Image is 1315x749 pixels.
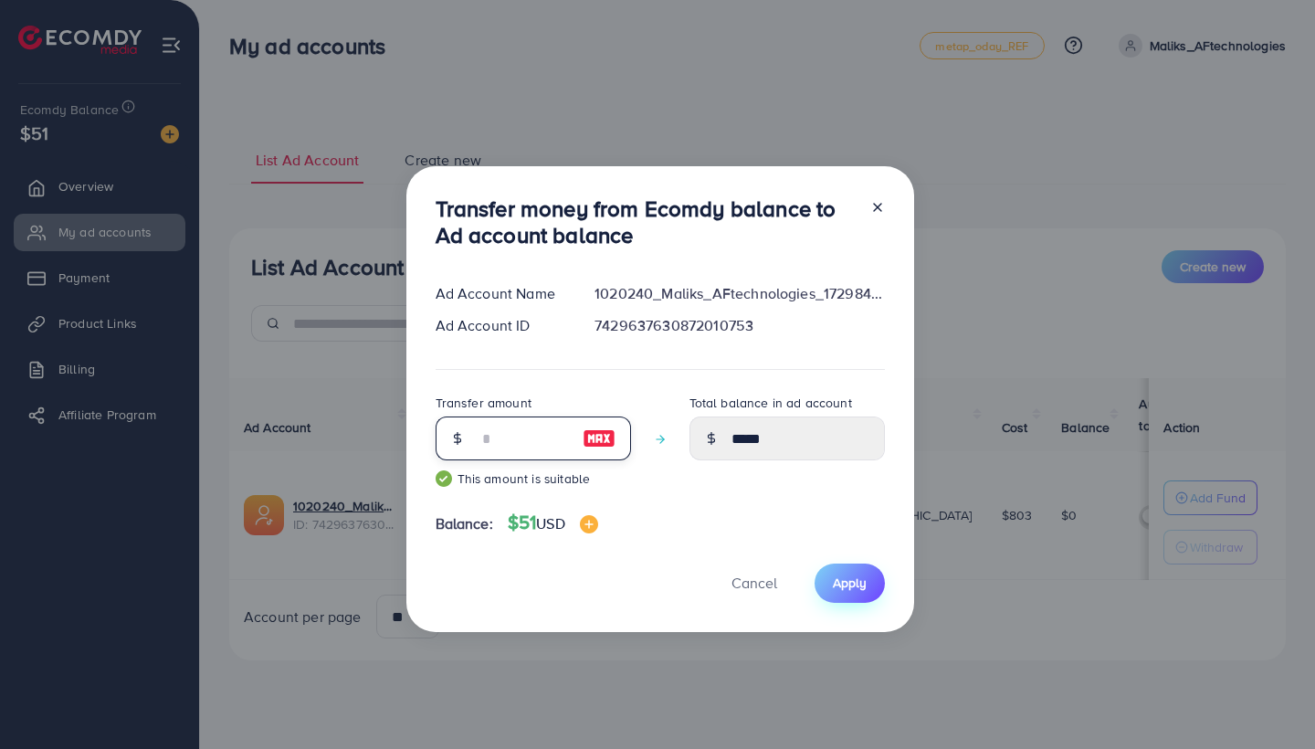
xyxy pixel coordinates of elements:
div: Ad Account Name [421,283,581,304]
small: This amount is suitable [436,469,631,488]
h3: Transfer money from Ecomdy balance to Ad account balance [436,195,856,248]
div: Ad Account ID [421,315,581,336]
h4: $51 [508,512,598,534]
span: Cancel [731,573,777,593]
label: Transfer amount [436,394,531,412]
div: 7429637630872010753 [580,315,899,336]
img: image [580,515,598,533]
span: USD [536,513,564,533]
button: Cancel [709,564,800,603]
div: 1020240_Maliks_AFtechnologies_1729847315443 [580,283,899,304]
img: image [583,427,615,449]
button: Apply [815,564,885,603]
span: Balance: [436,513,493,534]
img: guide [436,470,452,487]
label: Total balance in ad account [689,394,852,412]
iframe: Chat [1237,667,1301,735]
span: Apply [833,574,867,592]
